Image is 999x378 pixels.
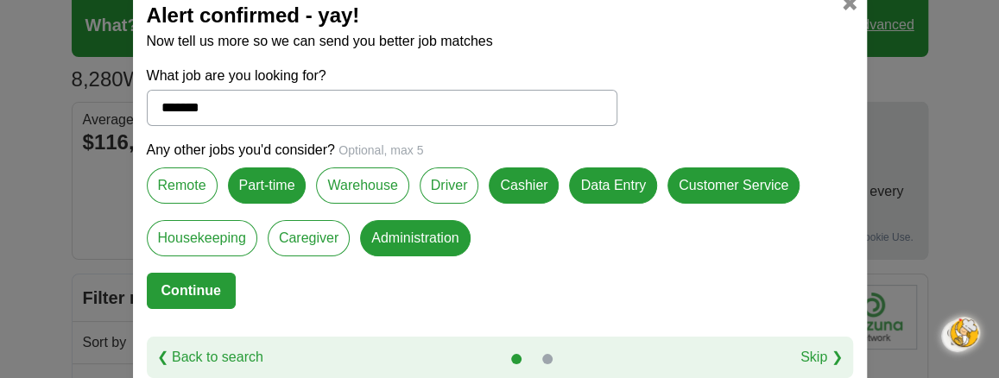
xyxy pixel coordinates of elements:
[316,167,408,204] label: Warehouse
[228,167,307,204] label: Part-time
[157,347,263,368] a: ❮ Back to search
[147,66,617,86] label: What job are you looking for?
[667,167,800,204] label: Customer Service
[489,167,559,204] label: Cashier
[420,167,479,204] label: Driver
[338,143,423,157] span: Optional, max 5
[147,140,853,161] p: Any other jobs you'd consider?
[147,31,853,52] p: Now tell us more so we can send you better job matches
[268,220,350,256] label: Caregiver
[360,220,470,256] label: Administration
[147,220,257,256] label: Housekeeping
[800,347,843,368] a: Skip ❯
[569,167,657,204] label: Data Entry
[147,167,218,204] label: Remote
[147,273,236,309] button: Continue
